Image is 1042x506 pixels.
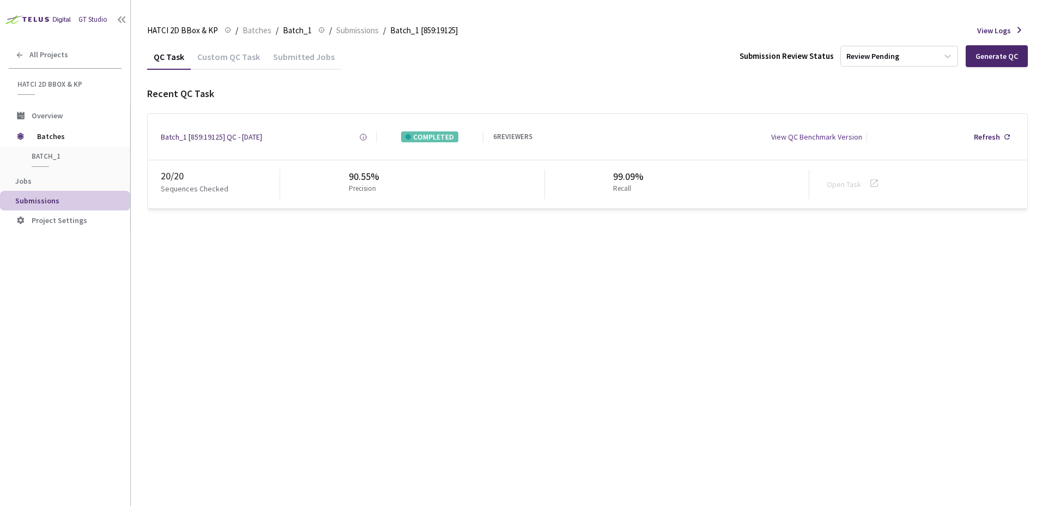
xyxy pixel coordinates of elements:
div: QC Task [147,51,191,70]
div: Generate QC [976,52,1018,61]
div: Review Pending [846,51,899,62]
li: / [329,24,332,37]
a: Open Task [827,179,861,189]
div: Submitted Jobs [266,51,341,70]
span: Submissions [15,196,59,206]
span: Submissions [336,24,379,37]
span: All Projects [29,50,68,59]
div: Refresh [974,131,1000,142]
div: GT Studio [78,15,107,25]
span: Batches [37,125,112,147]
div: Submission Review Status [740,50,834,62]
div: 99.09% [613,170,644,184]
span: View Logs [977,25,1011,36]
span: Batch_1 [283,24,312,37]
p: Precision [349,184,376,194]
div: 6 REVIEWERS [493,132,532,142]
span: Batch_1 [859:19125] [390,24,458,37]
li: / [276,24,278,37]
div: View QC Benchmark Version [771,131,862,142]
span: HATCI 2D BBox & KP [17,80,115,89]
span: Batch_1 [32,152,112,161]
a: Batches [240,24,274,36]
span: Overview [32,111,63,121]
span: Jobs [15,176,32,186]
div: Recent QC Task [147,87,1028,101]
li: / [383,24,386,37]
a: Submissions [334,24,381,36]
a: Batch_1 [859:19125] QC - [DATE] [161,131,262,142]
li: / [235,24,238,37]
p: Sequences Checked [161,183,228,194]
p: Recall [613,184,639,194]
span: Project Settings [32,215,87,225]
div: 20 / 20 [161,169,280,183]
span: Batches [243,24,271,37]
div: 90.55% [349,170,380,184]
div: COMPLETED [401,131,458,142]
span: HATCI 2D BBox & KP [147,24,218,37]
div: Custom QC Task [191,51,266,70]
